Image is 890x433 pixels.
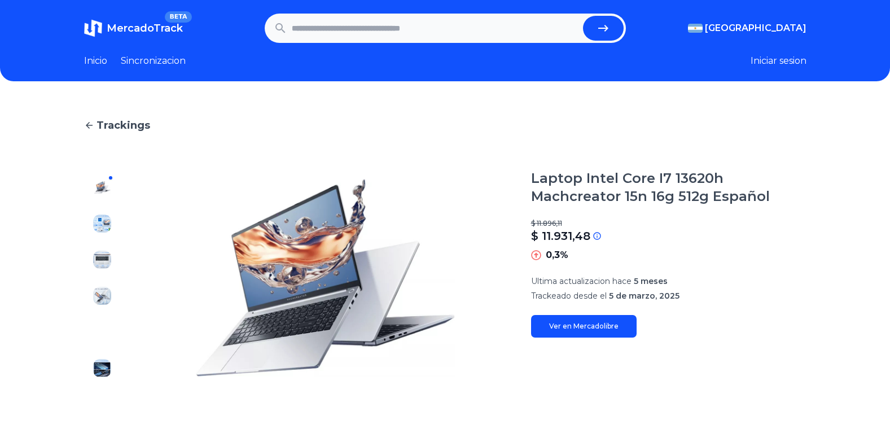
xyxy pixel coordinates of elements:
[97,117,150,133] span: Trackings
[107,22,183,34] span: MercadoTrack
[93,251,111,269] img: Laptop Intel Core I7 13620h Machcreator 15n 16g 512g Español
[531,315,637,338] a: Ver en Mercadolibre
[531,228,590,244] p: $ 11.931,48
[84,19,102,37] img: MercadoTrack
[93,323,111,341] img: Laptop Intel Core I7 13620h Machcreator 15n 16g 512g Español
[531,169,806,205] h1: Laptop Intel Core I7 13620h Machcreator 15n 16g 512g Español
[84,19,183,37] a: MercadoTrackBETA
[121,54,186,68] a: Sincronizacion
[143,169,508,386] img: Laptop Intel Core I7 13620h Machcreator 15n 16g 512g Español
[93,178,111,196] img: Laptop Intel Core I7 13620h Machcreator 15n 16g 512g Español
[93,287,111,305] img: Laptop Intel Core I7 13620h Machcreator 15n 16g 512g Español
[93,215,111,233] img: Laptop Intel Core I7 13620h Machcreator 15n 16g 512g Español
[531,276,632,286] span: Ultima actualizacion hace
[84,54,107,68] a: Inicio
[609,291,679,301] span: 5 de marzo, 2025
[546,248,568,262] p: 0,3%
[93,359,111,377] img: Laptop Intel Core I7 13620h Machcreator 15n 16g 512g Español
[634,276,668,286] span: 5 meses
[165,11,191,23] span: BETA
[531,219,806,228] p: $ 11.896,11
[688,21,806,35] button: [GEOGRAPHIC_DATA]
[84,117,806,133] a: Trackings
[705,21,806,35] span: [GEOGRAPHIC_DATA]
[751,54,806,68] button: Iniciar sesion
[688,24,703,33] img: Argentina
[531,291,607,301] span: Trackeado desde el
